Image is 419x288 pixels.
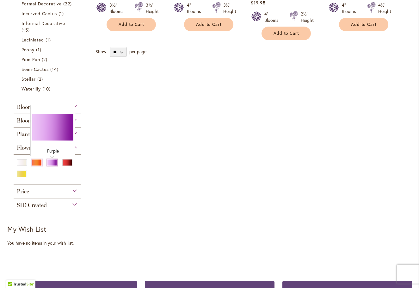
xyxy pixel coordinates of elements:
[187,2,205,15] div: 4" Blooms
[63,0,73,7] span: 22
[42,85,52,92] span: 10
[22,1,62,7] span: Formal Decorative
[42,56,49,63] span: 2
[22,76,36,82] span: Stellar
[5,266,22,283] iframe: Launch Accessibility Center
[17,131,48,138] span: Plant Height
[22,27,31,33] span: 15
[22,47,34,53] span: Peony
[17,144,48,151] span: Flower Color
[351,22,377,27] span: Add to Cart
[184,18,233,31] button: Add to Cart
[301,11,314,23] div: 2½' Height
[264,11,282,23] div: 4" Blooms
[22,85,75,92] a: Waterlily 10
[339,18,388,31] button: Add to Cart
[146,2,159,15] div: 3½' Height
[22,36,75,43] a: Laciniated 1
[7,224,46,234] strong: My Wish List
[17,117,44,124] span: Bloom Size
[37,76,45,82] span: 2
[22,20,75,33] a: Informal Decorative 15
[196,22,222,27] span: Add to Cart
[378,2,391,15] div: 4½' Height
[22,37,44,43] span: Laciniated
[274,31,299,36] span: Add to Cart
[107,18,156,31] button: Add to Cart
[32,148,73,154] div: Purple
[17,202,47,209] span: SID Created
[17,188,29,195] span: Price
[22,56,75,63] a: Pom Pon 2
[22,10,57,16] span: Incurved Cactus
[119,22,145,27] span: Add to Cart
[22,10,75,17] a: Incurved Cactus 1
[22,56,40,62] span: Pom Pon
[7,240,92,246] div: You have no items in your wish list.
[17,103,47,110] span: Bloom Time
[50,66,60,72] span: 14
[22,66,49,72] span: Semi-Cactus
[223,2,236,15] div: 3½' Height
[22,0,75,7] a: Formal Decorative 22
[22,86,41,92] span: Waterlily
[36,46,43,53] span: 1
[342,2,360,15] div: 4" Blooms
[22,20,65,26] span: Informal Decorative
[129,48,146,54] span: per page
[96,48,106,54] span: Show
[109,2,127,15] div: 3½" Blooms
[22,66,75,72] a: Semi-Cactus 14
[262,27,311,40] button: Add to Cart
[46,36,52,43] span: 1
[22,46,75,53] a: Peony 1
[59,10,65,17] span: 1
[22,76,75,82] a: Stellar 2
